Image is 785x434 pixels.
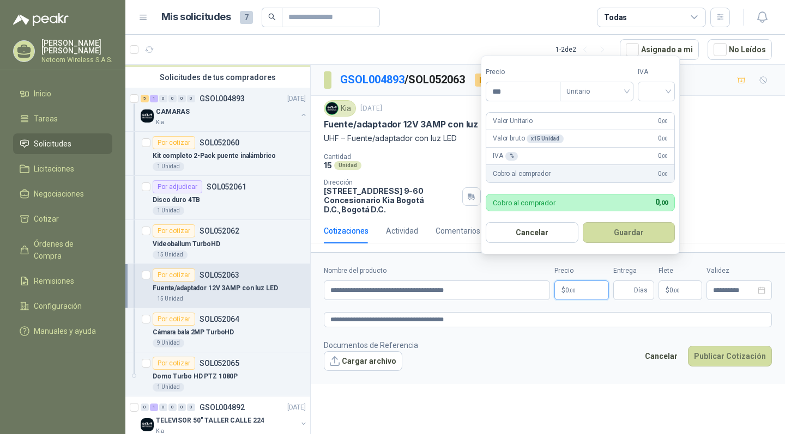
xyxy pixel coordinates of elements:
[287,94,306,104] p: [DATE]
[340,73,404,86] a: GSOL004893
[475,74,525,87] div: Por cotizar
[200,139,239,146] p: SOL052060
[125,67,310,88] div: Solicitudes de tus compradores
[287,402,306,413] p: [DATE]
[125,220,310,264] a: Por cotizarSOL052062Videoballum TurboHD15 Unidad
[324,266,550,276] label: Nombre del producto
[669,287,680,294] span: 0
[583,222,675,243] button: Guardar
[386,225,418,237] div: Actividad
[200,359,239,367] p: SOL052065
[125,308,310,352] a: Por cotizarSOL052064Cámara bala 2MP TurboHD9 Unidad
[638,67,675,77] label: IVA
[159,404,167,411] div: 0
[125,132,310,176] a: Por cotizarSOL052060Kit completo 2-Pack puente inalámbrico1 Unidad
[658,116,668,126] span: 0
[436,225,480,237] div: Comentarios
[13,209,112,229] a: Cotizar
[666,287,669,294] span: $
[658,169,668,179] span: 0
[168,95,177,102] div: 0
[659,280,702,300] p: $ 0,00
[150,95,158,102] div: 1
[153,313,195,326] div: Por cotizar
[153,250,188,259] div: 15 Unidad
[153,295,188,303] div: 15 Unidad
[706,266,772,276] label: Validez
[324,100,356,117] div: Kia
[493,133,564,144] p: Valor bruto
[34,238,102,262] span: Órdenes de Compra
[326,102,338,114] img: Company Logo
[688,346,772,366] button: Publicar Cotización
[554,266,609,276] label: Precio
[200,95,245,102] p: GSOL004893
[153,180,202,193] div: Por adjudicar
[708,39,772,60] button: No Leídos
[156,415,264,426] p: TELEVISOR 50" TALLER CALLE 224
[153,162,184,171] div: 1 Unidad
[13,296,112,316] a: Configuración
[168,404,177,411] div: 0
[555,41,611,58] div: 1 - 2 de 2
[34,275,74,287] span: Remisiones
[153,224,195,237] div: Por cotizar
[13,184,112,204] a: Negociaciones
[13,158,112,179] a: Licitaciones
[661,136,668,142] span: ,00
[613,266,654,276] label: Entrega
[34,163,74,175] span: Licitaciones
[340,71,466,88] p: / SOL052063
[658,133,668,144] span: 0
[153,136,195,149] div: Por cotizar
[13,234,112,266] a: Órdenes de Compra
[153,151,275,161] p: Kit completo 2-Pack puente inalámbrico
[153,357,195,370] div: Por cotizar
[661,171,668,177] span: ,00
[187,404,195,411] div: 0
[34,188,84,200] span: Negociaciones
[554,280,609,300] p: $0,00
[324,179,458,186] p: Dirección
[334,161,361,170] div: Unidad
[486,222,578,243] button: Cancelar
[207,183,246,191] p: SOL052061
[153,268,195,282] div: Por cotizar
[565,287,576,294] span: 0
[161,9,231,25] h1: Mis solicitudes
[324,186,458,214] p: [STREET_ADDRESS] 9-60 Concesionario Kia Bogotá D.C. , Bogotá D.C.
[324,351,402,371] button: Cargar archivo
[659,199,668,206] span: ,00
[178,404,186,411] div: 0
[661,153,668,159] span: ,00
[141,95,149,102] div: 5
[324,132,772,144] p: UHF – Fuente/adaptador con luz LED
[141,109,154,123] img: Company Logo
[159,95,167,102] div: 0
[493,199,555,206] p: Cobro al comprador
[34,325,96,337] span: Manuales y ayuda
[486,67,560,77] label: Precio
[13,83,112,104] a: Inicio
[634,281,648,299] span: Días
[125,264,310,308] a: Por cotizarSOL052063Fuente/adaptador 12V 3AMP con luz LED15 Unidad
[655,198,668,206] span: 0
[13,271,112,291] a: Remisiones
[125,352,310,396] a: Por cotizarSOL052065Domo Turbo HD PTZ 1080P1 Unidad
[153,371,238,382] p: Domo Turbo HD PTZ 1080P
[153,195,200,205] p: Disco duro 4TB
[13,108,112,129] a: Tareas
[187,95,195,102] div: 0
[240,11,253,24] span: 7
[639,346,684,366] button: Cancelar
[34,88,51,100] span: Inicio
[268,13,276,21] span: search
[34,113,58,125] span: Tareas
[324,339,418,351] p: Documentos de Referencia
[153,339,184,347] div: 9 Unidad
[658,151,668,161] span: 0
[200,404,245,411] p: GSOL004892
[153,327,234,338] p: Cámara bala 2MP TurboHD
[200,227,239,235] p: SOL052062
[153,206,184,215] div: 1 Unidad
